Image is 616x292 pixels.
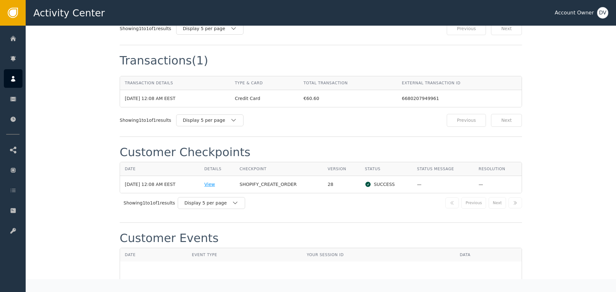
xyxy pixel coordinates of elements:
th: External Transaction ID [397,76,522,90]
div: €60.60 [304,95,392,102]
td: — [474,176,522,193]
div: Status Message [417,166,469,172]
div: Resolution [479,166,517,172]
div: SUCCESS [365,181,407,188]
button: Display 5 per page [176,114,244,126]
div: Showing 1 to 1 of 1 results [120,117,171,124]
div: Display 5 per page [184,200,232,206]
span: Activity Center [33,6,105,20]
button: Display 5 per page [178,197,245,209]
div: Customer Checkpoints [120,146,251,158]
div: Data [460,252,517,258]
button: Display 5 per page [176,23,244,35]
th: Type & Card [230,76,299,90]
div: Showing 1 to 1 of 1 results [120,25,171,32]
div: Account Owner [555,9,594,17]
td: 28 [323,176,360,193]
div: 6680207949961 [402,95,517,102]
td: [DATE] 12:08 AM EEST [120,176,200,193]
div: Version [328,166,355,172]
td: SHOPIFY_CREATE_ORDER [235,176,323,193]
div: Event Type [192,252,297,258]
div: Display 5 per page [183,117,230,124]
td: — [412,176,474,193]
div: Details [204,166,230,172]
div: Showing 1 to 1 of 1 results [124,200,175,206]
div: Status [365,166,407,172]
button: DV [597,7,608,19]
div: [DATE] 12:08 AM EEST [125,95,225,102]
div: Date [125,166,195,172]
div: Display 5 per page [183,25,230,32]
div: Credit Card [235,95,294,102]
div: Date [125,252,182,258]
div: Checkpoint [240,166,318,172]
th: Transaction Details [120,76,230,90]
div: Your Session ID [307,252,344,258]
div: Customer Events [120,232,218,244]
div: View [204,181,230,188]
th: Total Transaction [299,76,397,90]
div: Transactions (1) [120,55,208,66]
